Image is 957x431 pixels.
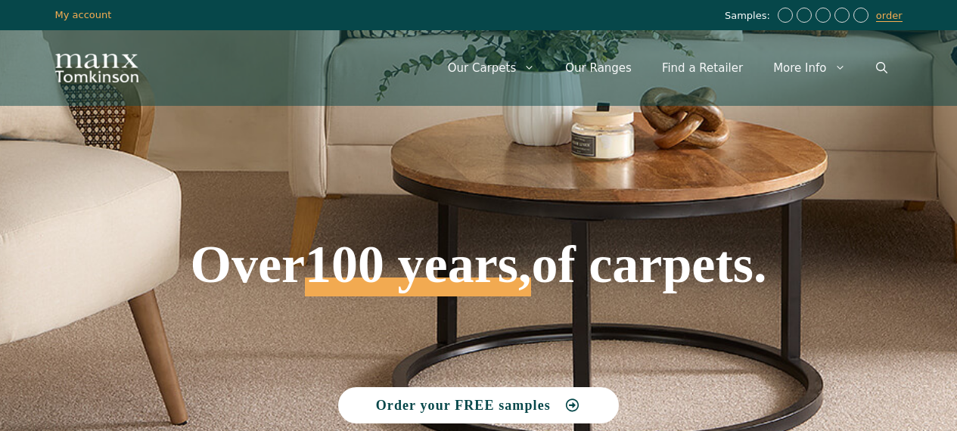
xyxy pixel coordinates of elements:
a: More Info [758,45,860,91]
a: My account [55,9,112,20]
span: Order your FREE samples [376,398,551,412]
a: Open Search Bar [861,45,903,91]
h1: Over of carpets. [83,129,874,296]
nav: Primary [433,45,903,91]
span: Samples: [725,10,774,23]
a: Find a Retailer [647,45,758,91]
span: 100 years, [305,251,531,296]
a: Our Ranges [550,45,647,91]
a: order [876,10,903,22]
img: Manx Tomkinson [55,54,138,82]
a: Order your FREE samples [338,387,620,423]
a: Our Carpets [433,45,551,91]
